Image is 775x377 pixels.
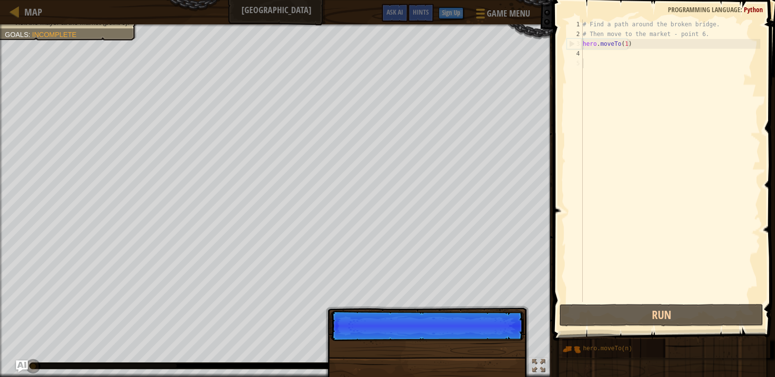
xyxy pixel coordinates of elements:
div: 5 [567,58,583,68]
div: 4 [567,49,583,58]
button: Sign Up [439,7,463,19]
span: Map [24,5,42,19]
div: 3 [567,39,583,49]
span: : [28,31,32,38]
button: Run [559,304,763,326]
span: Programming language [668,5,740,14]
button: Game Menu [468,4,536,27]
span: Ask AI [387,7,403,17]
span: Hints [413,7,429,17]
span: Game Menu [487,7,530,20]
div: 1 [567,19,583,29]
span: Goals [5,31,28,38]
img: portrait.png [562,340,581,358]
span: Python [744,5,763,14]
button: Ask AI [16,360,28,372]
a: Map [19,5,42,19]
button: Ask AI [382,4,408,22]
span: hero.moveTo(n) [583,345,632,352]
div: 2 [567,29,583,39]
span: Incomplete [32,31,76,38]
span: : [740,5,744,14]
